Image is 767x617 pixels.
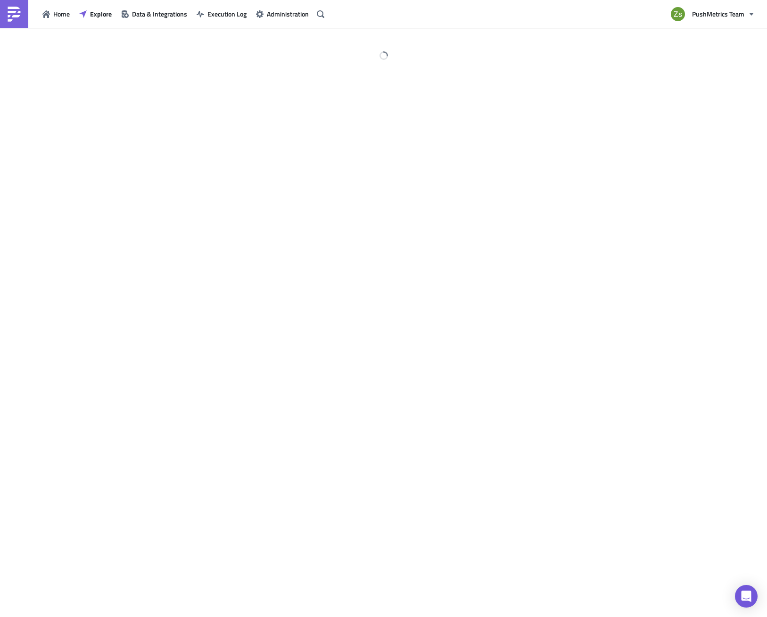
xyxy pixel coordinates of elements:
[192,7,251,21] button: Execution Log
[90,9,112,19] span: Explore
[74,7,116,21] button: Explore
[251,7,313,21] button: Administration
[38,7,74,21] button: Home
[116,7,192,21] button: Data & Integrations
[665,4,760,25] button: PushMetrics Team
[207,9,247,19] span: Execution Log
[132,9,187,19] span: Data & Integrations
[53,9,70,19] span: Home
[267,9,309,19] span: Administration
[692,9,744,19] span: PushMetrics Team
[735,585,758,608] div: Open Intercom Messenger
[7,7,22,22] img: PushMetrics
[670,6,686,22] img: Avatar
